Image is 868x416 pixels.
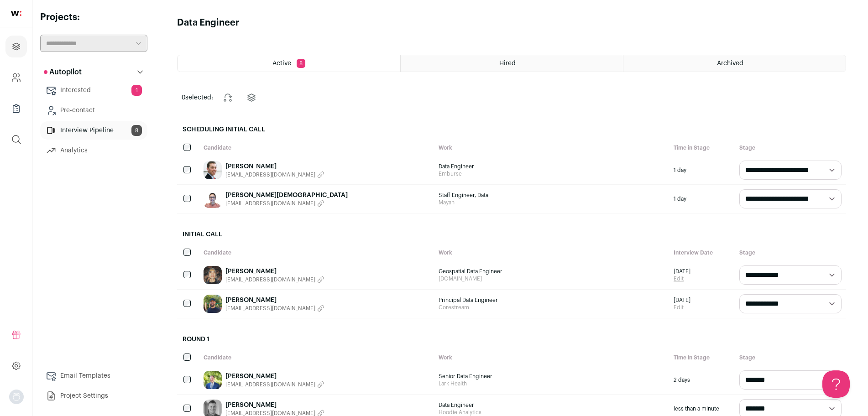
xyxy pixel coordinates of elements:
[225,305,315,312] span: [EMAIL_ADDRESS][DOMAIN_NAME]
[669,366,735,394] div: 2 days
[40,11,147,24] h2: Projects:
[674,304,690,311] a: Edit
[225,381,315,388] span: [EMAIL_ADDRESS][DOMAIN_NAME]
[434,349,669,366] div: Work
[439,192,664,199] span: Staff Engineer, Data
[439,401,664,409] span: Data Engineer
[5,67,27,88] a: Company and ATS Settings
[674,296,690,304] span: [DATE]
[674,268,690,275] span: [DATE]
[669,244,735,261] div: Interview Date
[439,199,664,206] span: Mayan
[199,244,434,261] div: Candidate
[182,94,185,101] span: 0
[177,16,239,29] h1: Data Engineer
[717,60,743,67] span: Archived
[177,329,846,349] h2: Round 1
[225,381,324,388] button: [EMAIL_ADDRESS][DOMAIN_NAME]
[204,161,222,179] img: 54369ea3bec04e9c056eefe4edb593ea465e4f35392ac0881837519d7a4c712f
[225,191,348,200] a: [PERSON_NAME][DEMOGRAPHIC_DATA]
[225,162,324,171] a: [PERSON_NAME]
[177,120,846,140] h2: Scheduling Initial Call
[439,304,664,311] span: Corestream
[9,390,24,404] img: nopic.png
[822,370,850,398] iframe: Help Scout Beacon - Open
[40,141,147,160] a: Analytics
[439,373,664,380] span: Senior Data Engineer
[225,296,324,305] a: [PERSON_NAME]
[735,140,846,156] div: Stage
[669,156,735,184] div: 1 day
[499,60,516,67] span: Hired
[434,244,669,261] div: Work
[204,295,222,313] img: 3ee910a07d7a367b408e3a68c487977c6812bea71d3a563db3e5073c9c5f8dda.jpg
[11,11,21,16] img: wellfound-shorthand-0d5821cbd27db2630d0214b213865d53afaa358527fdda9d0ea32b1df1b89c2c.svg
[669,140,735,156] div: Time in Stage
[674,275,690,282] a: Edit
[439,163,664,170] span: Data Engineer
[199,140,434,156] div: Candidate
[131,125,142,136] span: 8
[204,190,222,208] img: c22a6d4df8a789e8433f5625a6002db3d5ef3a4ab7a0fe21624be66e5fbfeb64.jpg
[40,387,147,405] a: Project Settings
[225,200,348,207] button: [EMAIL_ADDRESS][DOMAIN_NAME]
[182,93,213,102] span: selected:
[225,171,324,178] button: [EMAIL_ADDRESS][DOMAIN_NAME]
[40,367,147,385] a: Email Templates
[40,63,147,81] button: Autopilot
[439,380,664,387] span: Lark Health
[225,171,315,178] span: [EMAIL_ADDRESS][DOMAIN_NAME]
[439,170,664,177] span: Emburse
[225,200,315,207] span: [EMAIL_ADDRESS][DOMAIN_NAME]
[225,276,324,283] button: [EMAIL_ADDRESS][DOMAIN_NAME]
[272,60,291,67] span: Active
[735,349,846,366] div: Stage
[439,275,664,282] span: [DOMAIN_NAME]
[204,266,222,284] img: 2ad1e4f078ec39efbad5f5c8aad166084ed6498577fa646729ea8f547dc5a3bc.jpg
[199,349,434,366] div: Candidate
[40,81,147,99] a: Interested1
[131,85,142,96] span: 1
[5,36,27,57] a: Projects
[225,372,324,381] a: [PERSON_NAME]
[669,349,735,366] div: Time in Stage
[439,409,664,416] span: Hoodie Analytics
[177,224,846,244] h2: Initial Call
[735,244,846,261] div: Stage
[217,87,239,109] button: Change stage
[225,267,324,276] a: [PERSON_NAME]
[297,59,305,68] span: 8
[204,371,222,389] img: dcee24752c18bbbafee74b5e4f21808a9584b7dd2c907887399733efc03037c0
[44,67,82,78] p: Autopilot
[40,121,147,140] a: Interview Pipeline8
[40,101,147,120] a: Pre-contact
[225,400,324,410] a: [PERSON_NAME]
[669,185,735,213] div: 1 day
[439,268,664,275] span: Geospatial Data Engineer
[434,140,669,156] div: Work
[9,390,24,404] button: Open dropdown
[401,55,623,72] a: Hired
[5,98,27,120] a: Company Lists
[225,276,315,283] span: [EMAIL_ADDRESS][DOMAIN_NAME]
[623,55,846,72] a: Archived
[225,305,324,312] button: [EMAIL_ADDRESS][DOMAIN_NAME]
[439,296,664,304] span: Principal Data Engineer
